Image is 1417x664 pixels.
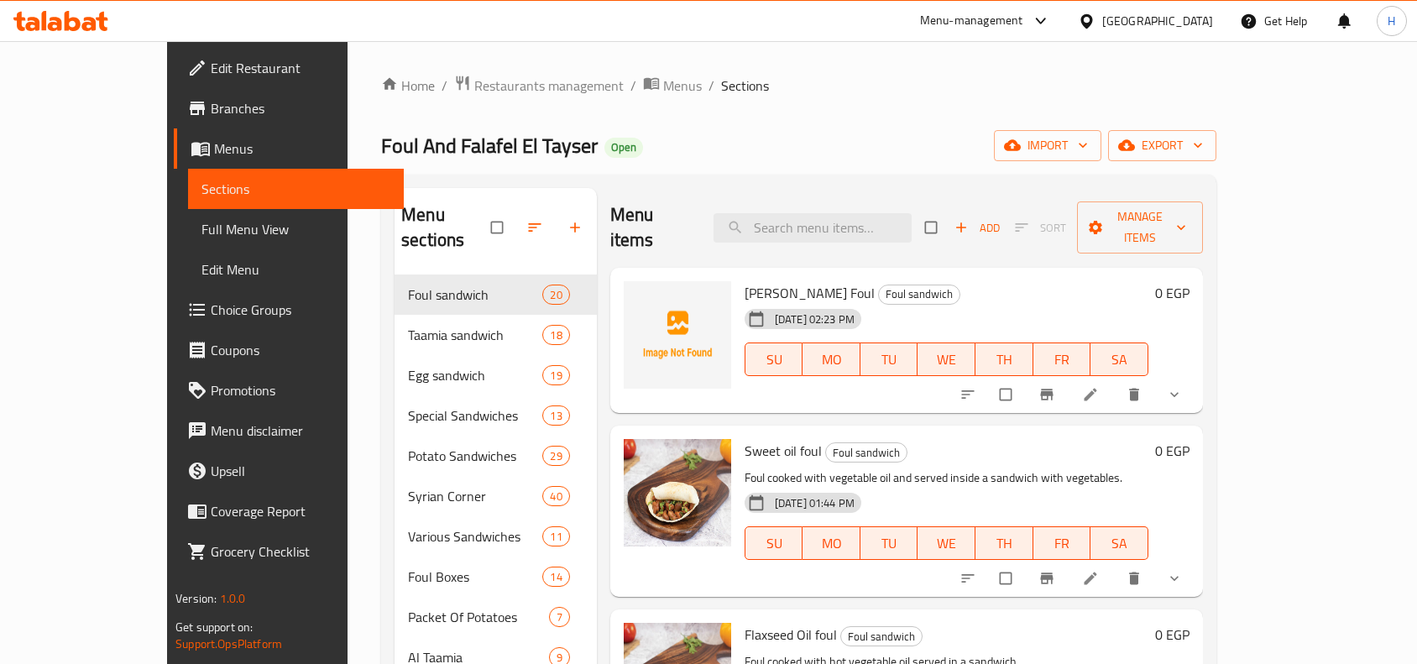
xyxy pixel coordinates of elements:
button: delete [1116,376,1156,413]
input: search [714,213,912,243]
span: Sections [201,179,390,199]
div: Various Sandwiches11 [395,516,597,557]
span: 20 [543,287,568,303]
button: TH [975,342,1033,376]
div: Potato Sandwiches29 [395,436,597,476]
h2: Menu sections [401,202,491,253]
div: items [542,285,569,305]
span: Taamia sandwich [408,325,542,345]
span: Menus [214,139,390,159]
h2: Menu items [610,202,693,253]
li: / [708,76,714,96]
a: Grocery Checklist [174,531,404,572]
span: Special Sandwiches [408,405,542,426]
span: import [1007,135,1088,156]
span: Promotions [211,380,390,400]
span: Foul sandwich [841,627,922,646]
span: Select section first [1004,215,1077,241]
a: Menus [643,75,702,97]
a: Menu disclaimer [174,410,404,451]
button: WE [918,526,975,560]
span: Menus [663,76,702,96]
h6: 0 EGP [1155,623,1190,646]
span: 18 [543,327,568,343]
span: MO [809,531,854,556]
span: Get support on: [175,616,253,638]
div: items [542,446,569,466]
button: MO [803,526,860,560]
span: Egg sandwich [408,365,542,385]
div: items [542,405,569,426]
span: TU [867,348,912,372]
button: show more [1156,560,1196,597]
span: TH [982,531,1027,556]
span: Grocery Checklist [211,541,390,562]
button: SA [1090,342,1148,376]
span: TU [867,531,912,556]
a: Home [381,76,435,96]
button: SU [745,526,803,560]
div: Menu-management [920,11,1023,31]
button: show more [1156,376,1196,413]
a: Menus [174,128,404,169]
button: TU [860,342,918,376]
span: Add item [950,215,1004,241]
svg: Show Choices [1166,386,1183,403]
span: Manage items [1090,207,1190,248]
div: Foul sandwich [825,442,907,463]
button: FR [1033,526,1091,560]
span: Select section [915,212,950,243]
button: Branch-specific-item [1028,376,1069,413]
a: Sections [188,169,404,209]
a: Restaurants management [454,75,624,97]
div: Foul sandwich [878,285,960,305]
button: Add section [557,209,597,246]
div: Taamia sandwich18 [395,315,597,355]
span: Select all sections [481,212,516,243]
div: Foul sandwich [840,626,923,646]
img: Al Tayseer Foul [624,281,731,389]
div: Syrian Corner40 [395,476,597,516]
button: FR [1033,342,1091,376]
span: Packet Of Potatoes [408,607,549,627]
span: Foul And Falafel El Tayser [381,127,598,165]
button: WE [918,342,975,376]
button: sort-choices [949,560,990,597]
button: MO [803,342,860,376]
span: 14 [543,569,568,585]
div: items [542,526,569,546]
img: Sweet oil foul [624,439,731,546]
span: FR [1040,531,1085,556]
div: items [549,607,570,627]
a: Edit Restaurant [174,48,404,88]
span: Select to update [990,562,1025,594]
h6: 0 EGP [1155,439,1190,463]
p: Foul cooked with vegetable oil and served inside a sandwich with vegetables. [745,468,1148,489]
span: Various Sandwiches [408,526,542,546]
div: Potato Sandwiches [408,446,542,466]
button: Add [950,215,1004,241]
button: delete [1116,560,1156,597]
span: WE [924,531,969,556]
span: Foul sandwich [879,285,959,304]
button: TH [975,526,1033,560]
span: FR [1040,348,1085,372]
span: Edit Restaurant [211,58,390,78]
div: items [542,567,569,587]
a: Edit Menu [188,249,404,290]
a: Coupons [174,330,404,370]
span: Upsell [211,461,390,481]
a: Coverage Report [174,491,404,531]
span: Full Menu View [201,219,390,239]
div: Packet Of Potatoes7 [395,597,597,637]
button: Branch-specific-item [1028,560,1069,597]
span: MO [809,348,854,372]
button: SU [745,342,803,376]
a: Edit menu item [1082,386,1102,403]
span: Foul sandwich [408,285,542,305]
span: Version: [175,588,217,609]
span: 29 [543,448,568,464]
